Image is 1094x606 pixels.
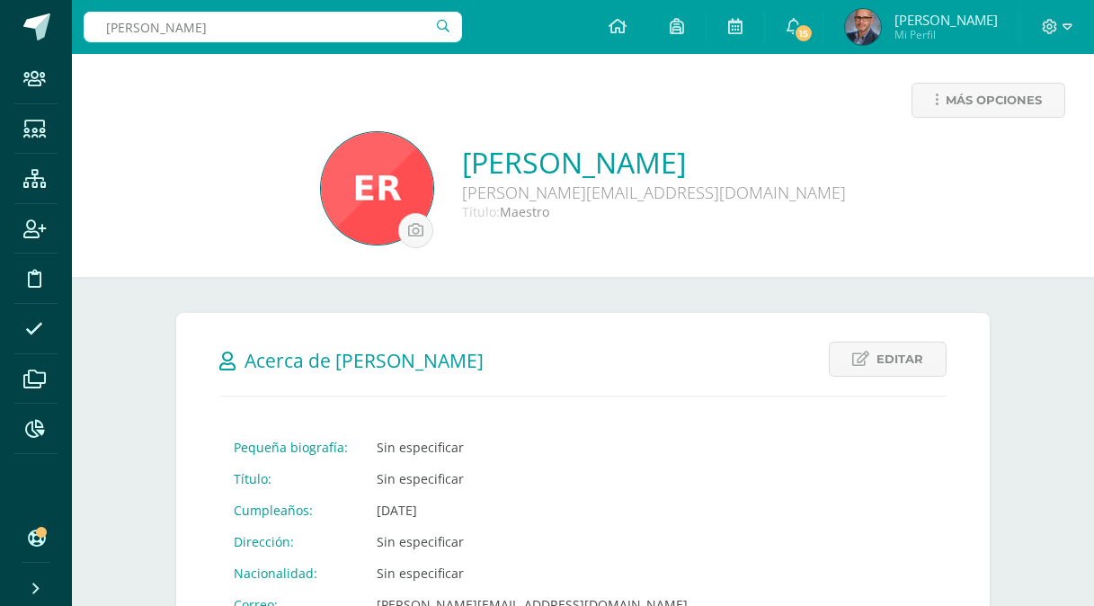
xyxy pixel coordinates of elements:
span: Más opciones [946,84,1042,117]
a: [PERSON_NAME] [462,143,846,182]
div: [PERSON_NAME][EMAIL_ADDRESS][DOMAIN_NAME] [462,182,846,203]
td: Cumpleaños: [219,495,362,526]
span: Maestro [500,203,549,220]
td: Título: [219,463,362,495]
td: Nacionalidad: [219,557,362,589]
a: Más opciones [912,83,1065,118]
img: 57d9ae5d01033bc6032ed03ffc77ed32.png [845,9,881,45]
img: 640af51ec8ac87ff987e1c8dc6a71a17.png [321,132,433,245]
td: Sin especificar [362,463,702,495]
input: Busca un usuario... [84,12,462,42]
td: Pequeña biografía: [219,432,362,463]
span: Editar [876,343,923,376]
td: Sin especificar [362,557,702,589]
td: Sin especificar [362,526,702,557]
span: [PERSON_NAME] [894,11,998,29]
td: [DATE] [362,495,702,526]
td: Sin especificar [362,432,702,463]
span: Título: [462,203,500,220]
span: Mi Perfil [894,27,998,42]
a: Editar [829,342,947,377]
span: 15 [794,23,814,43]
td: Dirección: [219,526,362,557]
span: Acerca de [PERSON_NAME] [245,348,484,373]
